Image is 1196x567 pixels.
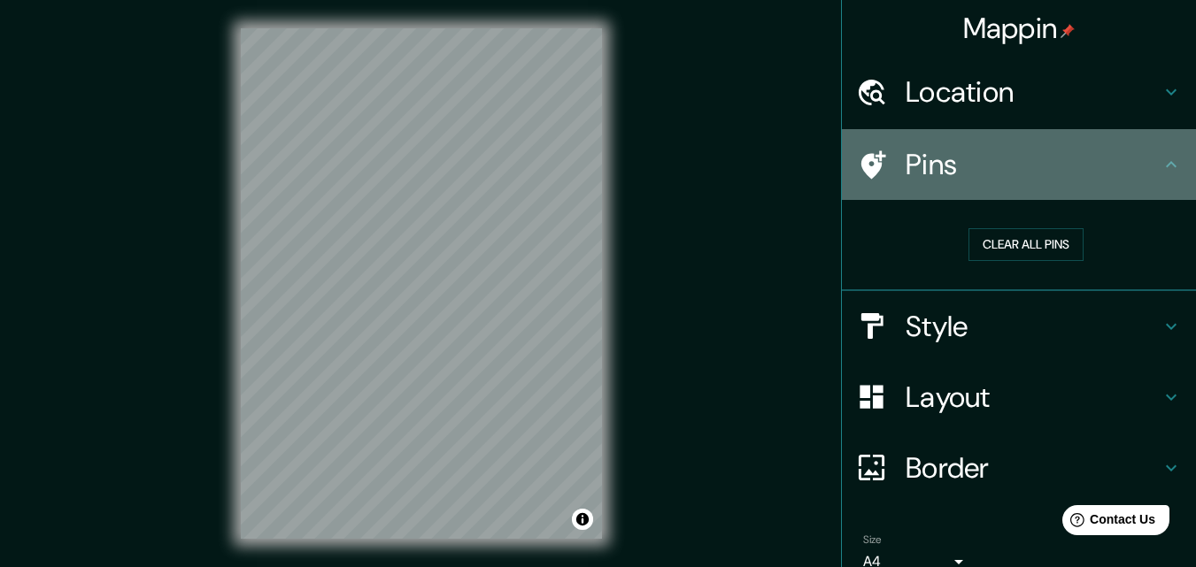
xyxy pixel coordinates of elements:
h4: Style [906,309,1161,344]
img: pin-icon.png [1061,24,1075,38]
h4: Pins [906,147,1161,182]
div: Pins [842,129,1196,200]
h4: Mappin [963,11,1076,46]
button: Toggle attribution [572,509,593,530]
iframe: Help widget launcher [1038,498,1177,548]
div: Layout [842,362,1196,433]
div: Style [842,291,1196,362]
button: Clear all pins [968,228,1084,261]
h4: Border [906,450,1161,486]
div: Location [842,57,1196,127]
canvas: Map [241,28,602,539]
div: Border [842,433,1196,503]
label: Size [863,532,882,547]
h4: Location [906,74,1161,110]
h4: Layout [906,379,1161,415]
